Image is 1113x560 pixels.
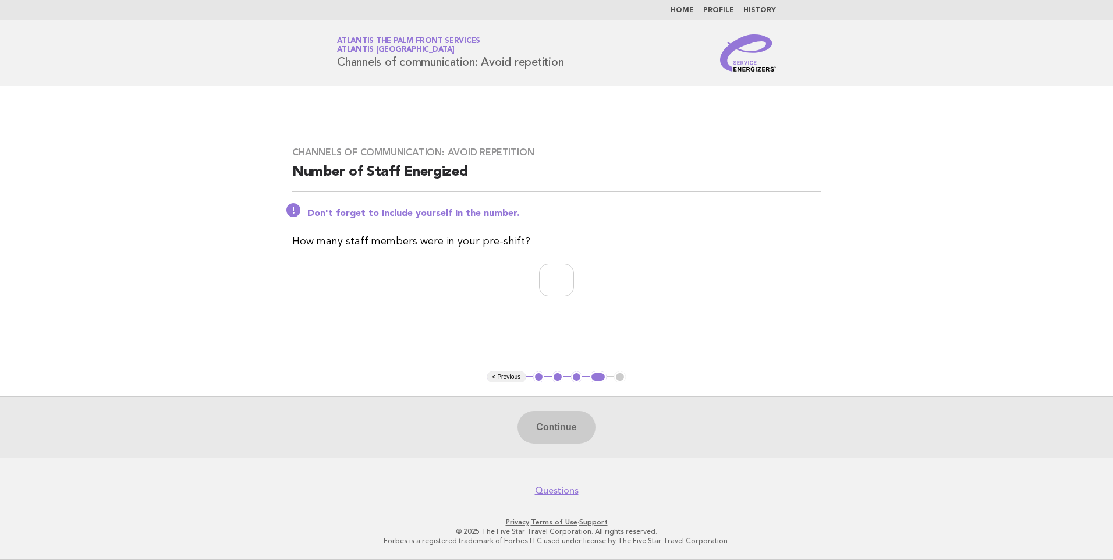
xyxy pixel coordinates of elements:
a: Terms of Use [531,518,577,526]
a: History [743,7,776,14]
a: Home [671,7,694,14]
a: Questions [535,485,579,497]
p: How many staff members were in your pre-shift? [292,233,821,250]
a: Atlantis The Palm Front ServicesAtlantis [GEOGRAPHIC_DATA] [337,37,480,54]
h2: Number of Staff Energized [292,163,821,192]
h1: Channels of communication: Avoid repetition [337,38,563,68]
a: Support [579,518,608,526]
button: 2 [552,371,563,383]
p: · · [200,518,913,527]
button: 3 [571,371,583,383]
img: Service Energizers [720,34,776,72]
a: Privacy [506,518,529,526]
button: 4 [590,371,607,383]
span: Atlantis [GEOGRAPHIC_DATA] [337,47,455,54]
h3: Channels of communication: Avoid repetition [292,147,821,158]
p: © 2025 The Five Star Travel Corporation. All rights reserved. [200,527,913,536]
a: Profile [703,7,734,14]
button: < Previous [487,371,525,383]
button: 1 [533,371,545,383]
p: Forbes is a registered trademark of Forbes LLC used under license by The Five Star Travel Corpora... [200,536,913,545]
p: Don't forget to include yourself in the number. [307,208,821,219]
